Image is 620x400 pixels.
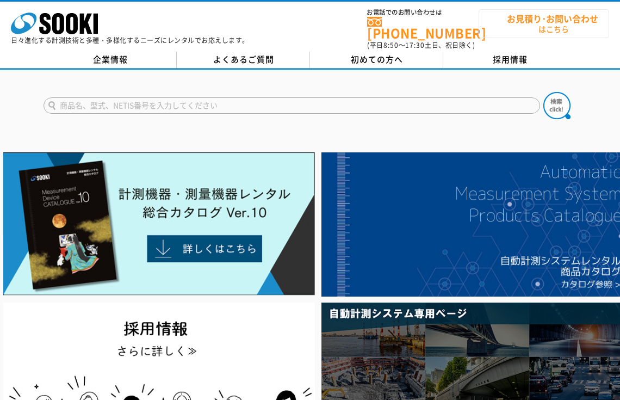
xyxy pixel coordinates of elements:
span: はこちら [485,10,609,37]
a: よくあるご質問 [177,52,310,68]
a: 初めての方へ [310,52,443,68]
span: 17:30 [405,40,425,50]
span: 初めての方へ [351,53,403,65]
a: [PHONE_NUMBER] [367,17,479,39]
span: (平日 ～ 土日、祝日除く) [367,40,475,50]
input: 商品名、型式、NETIS番号を入力してください [44,97,540,114]
p: 日々進化する計測技術と多種・多様化するニーズにレンタルでお応えします。 [11,37,249,44]
span: 8:50 [383,40,399,50]
img: Catalog Ver10 [3,152,315,296]
span: お電話でのお問い合わせは [367,9,479,16]
a: 企業情報 [44,52,177,68]
img: btn_search.png [543,92,571,119]
a: 採用情報 [443,52,576,68]
strong: お見積り･お問い合わせ [507,12,598,25]
a: お見積り･お問い合わせはこちら [479,9,609,38]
